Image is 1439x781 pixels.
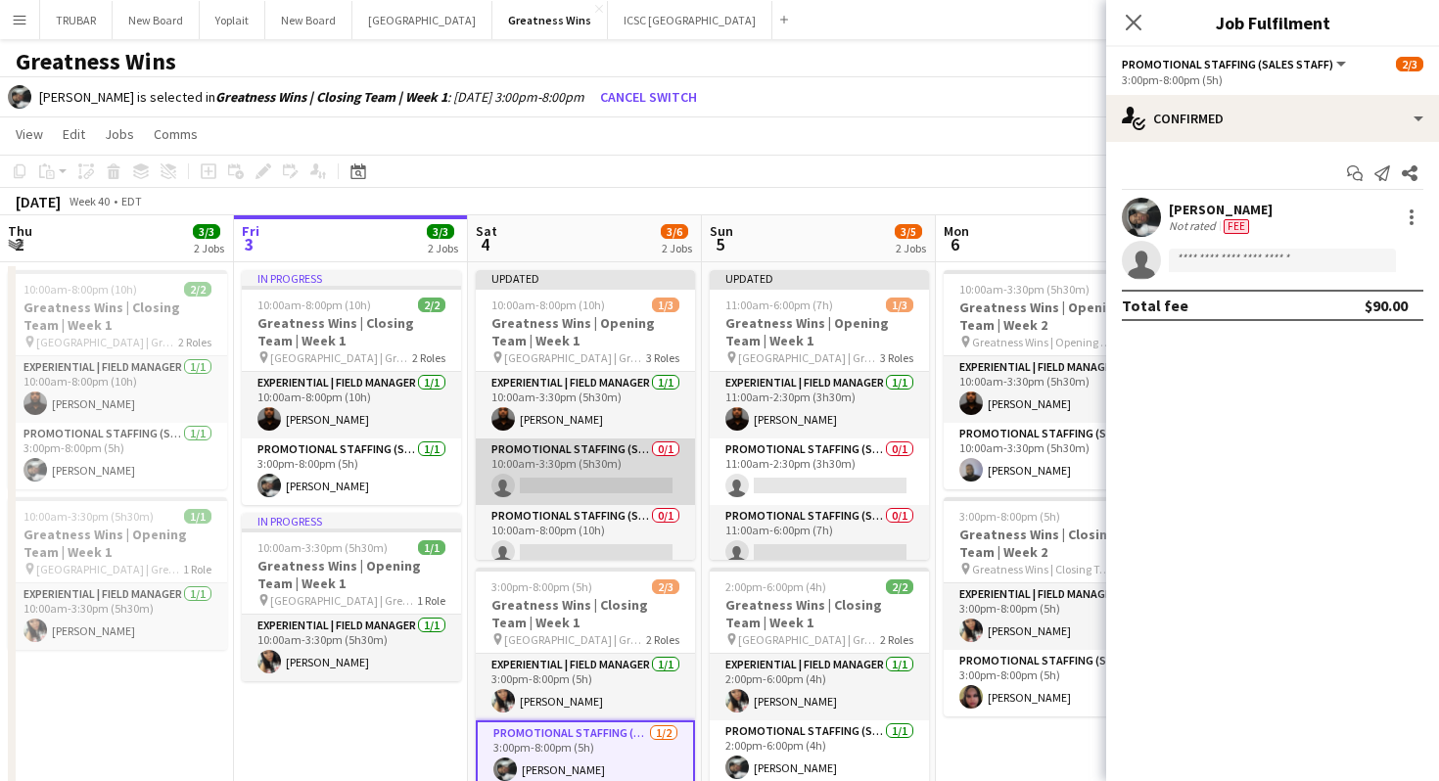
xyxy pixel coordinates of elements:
app-card-role: Experiential | Field Manager1/13:00pm-8:00pm (5h)[PERSON_NAME] [476,654,695,720]
span: [GEOGRAPHIC_DATA] | Greatness Wins Store [738,350,880,365]
div: Updated [710,270,929,286]
i: : [DATE] 3:00pm-8:00pm [215,88,584,106]
div: 2 Jobs [662,241,692,255]
h3: Greatness Wins | Opening Team | Week 1 [476,314,695,349]
span: 10:00am-8:00pm (10h) [491,298,605,312]
app-job-card: 10:00am-3:30pm (5h30m)2/2Greatness Wins | Opening Team | Week 2 Greatness Wins | Opening Team | W... [944,270,1163,489]
span: 10:00am-3:30pm (5h30m) [23,509,154,524]
div: In progress10:00am-3:30pm (5h30m)1/1Greatness Wins | Opening Team | Week 1 [GEOGRAPHIC_DATA] | Gr... [242,513,461,681]
span: 1/3 [886,298,913,312]
b: Greatness Wins | Closing Team | Week 1 [215,88,447,106]
span: Thu [8,222,32,240]
span: 2 [5,233,32,255]
span: 3 Roles [646,350,679,365]
app-card-role: Experiential | Field Manager1/110:00am-3:30pm (5h30m)[PERSON_NAME] [476,372,695,438]
a: Edit [55,121,93,147]
div: 2 Jobs [896,241,926,255]
app-card-role: Promotional Staffing (Sales Staff)0/110:00am-3:30pm (5h30m) [476,438,695,505]
app-card-role: Experiential | Field Manager1/110:00am-8:00pm (10h)[PERSON_NAME] [242,372,461,438]
app-card-role: Experiential | Field Manager1/110:00am-3:30pm (5h30m)[PERSON_NAME] [944,356,1163,423]
app-card-role: Promotional Staffing (Sales Staff)1/110:00am-3:30pm (5h30m)[PERSON_NAME] [944,423,1163,489]
span: 3/3 [427,224,454,239]
h3: Greatness Wins | Closing Team | Week 1 [476,596,695,631]
div: [DATE] [16,192,61,211]
button: Promotional Staffing (Sales Staff) [1122,57,1349,71]
span: 1/1 [418,540,445,555]
app-card-role: Experiential | Field Manager1/12:00pm-6:00pm (4h)[PERSON_NAME] [710,654,929,720]
span: 1 Role [417,593,445,608]
span: Sat [476,222,497,240]
h3: Greatness Wins | Opening Team | Week 1 [242,557,461,592]
span: Edit [63,125,85,143]
app-job-card: 3:00pm-8:00pm (5h)2/2Greatness Wins | Closing Team | Week 2 Greatness Wins | Closing Team | Week ... [944,497,1163,716]
div: Updated [476,270,695,286]
span: Week 40 [65,194,114,208]
span: 3 [239,233,259,255]
span: 2:00pm-6:00pm (4h) [725,579,826,594]
button: [GEOGRAPHIC_DATA] [352,1,492,39]
span: 3/5 [895,224,922,239]
span: View [16,125,43,143]
div: Updated10:00am-8:00pm (10h)1/3Greatness Wins | Opening Team | Week 1 [GEOGRAPHIC_DATA] | Greatnes... [476,270,695,560]
span: 2 Roles [178,335,211,349]
span: 3:00pm-8:00pm (5h) [491,579,592,594]
span: 3/6 [661,224,688,239]
app-card-role: Promotional Staffing (Sales Staff)0/111:00am-2:30pm (3h30m) [710,438,929,505]
h3: Greatness Wins | Opening Team | Week 1 [710,314,929,349]
span: 2/3 [652,579,679,594]
button: Greatness Wins [492,1,608,39]
span: Mon [944,222,969,240]
span: 3/3 [193,224,220,239]
span: 1 Role [183,562,211,576]
span: 2 Roles [880,632,913,647]
app-job-card: 10:00am-8:00pm (10h)2/2Greatness Wins | Closing Team | Week 1 [GEOGRAPHIC_DATA] | Greatness Wins ... [8,270,227,489]
span: 2/3 [1396,57,1423,71]
span: 10:00am-8:00pm (10h) [257,298,371,312]
div: Total fee [1122,296,1188,315]
span: [GEOGRAPHIC_DATA] | Greatness Wins Store [36,335,178,349]
a: Comms [146,121,206,147]
span: 6 [941,233,969,255]
span: 2/2 [184,282,211,297]
span: Promotional Staffing (Sales Staff) [1122,57,1333,71]
h3: Greatness Wins | Opening Team | Week 2 [944,299,1163,334]
app-card-role: Experiential | Field Manager1/110:00am-3:30pm (5h30m)[PERSON_NAME] [242,615,461,681]
span: Greatness Wins | Closing Team | Week 2 [972,562,1114,576]
span: 11:00am-6:00pm (7h) [725,298,833,312]
h3: Greatness Wins | Opening Team | Week 1 [8,526,227,561]
span: [GEOGRAPHIC_DATA] | Greatness Wins Store [504,632,646,647]
span: Fri [242,222,259,240]
span: 5 [707,233,733,255]
span: [GEOGRAPHIC_DATA] | Greatness Wins Store [36,562,183,576]
span: 1/1 [184,509,211,524]
app-card-role: Promotional Staffing (Sales Staff)1/13:00pm-8:00pm (5h)[PERSON_NAME] [242,438,461,505]
h1: Greatness Wins [16,47,176,76]
span: 10:00am-3:30pm (5h30m) [959,282,1090,297]
span: 4 [473,233,497,255]
span: 3:00pm-8:00pm (5h) [959,509,1060,524]
a: View [8,121,51,147]
h3: Greatness Wins | Closing Team | Week 1 [8,299,227,334]
div: 3:00pm-8:00pm (5h) [1122,72,1423,87]
button: New Board [265,1,352,39]
app-job-card: In progress10:00am-8:00pm (10h)2/2Greatness Wins | Closing Team | Week 1 [GEOGRAPHIC_DATA] | Grea... [242,270,461,505]
div: [PERSON_NAME] [1169,201,1273,218]
div: EDT [121,194,142,208]
span: [GEOGRAPHIC_DATA] | Greatness Wins Store [270,593,417,608]
span: 2/2 [418,298,445,312]
app-card-role: Experiential | Field Manager1/110:00am-8:00pm (10h)[PERSON_NAME] [8,356,227,423]
span: Greatness Wins | Opening Team | Week 2 [972,335,1114,349]
button: Yoplait [200,1,265,39]
div: In progress [242,513,461,528]
span: Comms [154,125,198,143]
app-card-role: Experiential | Field Manager1/111:00am-2:30pm (3h30m)[PERSON_NAME] [710,372,929,438]
h3: Greatness Wins | Closing Team | Week 2 [944,526,1163,561]
span: Fee [1224,219,1249,234]
div: Updated11:00am-6:00pm (7h)1/3Greatness Wins | Opening Team | Week 1 [GEOGRAPHIC_DATA] | Greatness... [710,270,929,560]
a: Jobs [97,121,142,147]
button: New Board [113,1,200,39]
app-card-role: Experiential | Field Manager1/110:00am-3:30pm (5h30m)[PERSON_NAME] [8,583,227,650]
